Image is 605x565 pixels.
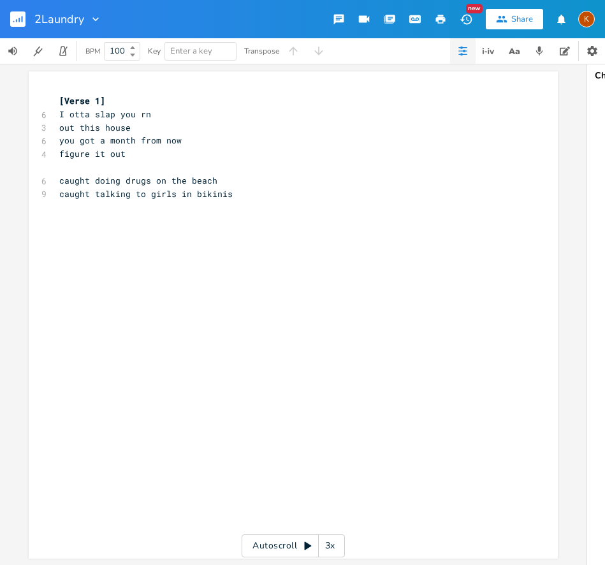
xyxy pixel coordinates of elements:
[59,135,182,146] span: you got a month from now
[59,108,151,120] span: I otta slap you rn
[578,11,595,27] div: Kat
[59,148,126,159] span: figure it out
[242,534,345,557] div: Autoscroll
[59,122,131,133] span: out this house
[486,9,543,29] button: Share
[453,8,479,31] button: New
[466,4,483,13] div: New
[148,47,161,55] div: Key
[511,13,533,25] div: Share
[319,534,342,557] div: 3x
[59,175,217,186] span: caught doing drugs on the beach
[85,48,100,55] div: BPM
[578,4,595,34] button: K
[59,95,105,106] span: [Verse 1]
[170,45,212,57] span: Enter a key
[244,47,279,55] div: Transpose
[59,188,233,200] span: caught talking to girls in bikinis
[34,13,84,25] span: 2Laundry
